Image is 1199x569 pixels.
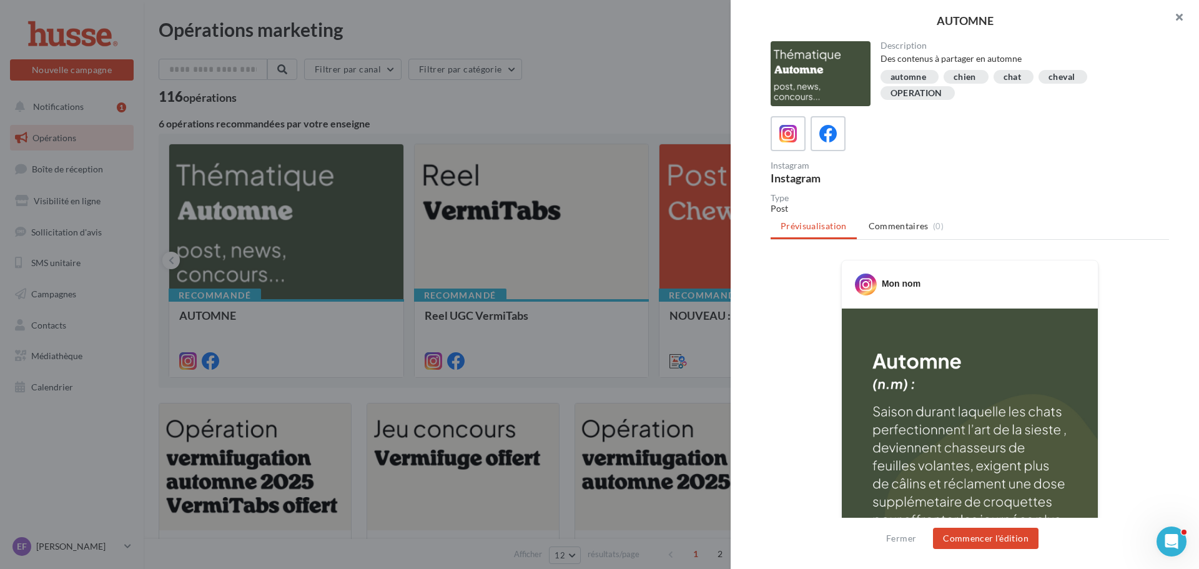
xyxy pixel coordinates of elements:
[771,194,1169,202] div: Type
[891,72,926,82] div: automne
[1049,72,1075,82] div: cheval
[933,221,944,231] span: (0)
[891,89,942,98] div: OPERATION
[882,277,920,290] div: Mon nom
[1157,527,1187,557] iframe: Intercom live chat
[771,202,1169,215] div: Post
[881,52,1160,65] div: Des contenus à partager en automne
[881,531,921,546] button: Fermer
[1004,72,1021,82] div: chat
[954,72,976,82] div: chien
[933,528,1039,549] button: Commencer l'édition
[751,15,1179,26] div: AUTOMNE
[881,41,1160,50] div: Description
[869,220,929,232] span: Commentaires
[771,161,965,170] div: Instagram
[771,172,965,184] div: Instagram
